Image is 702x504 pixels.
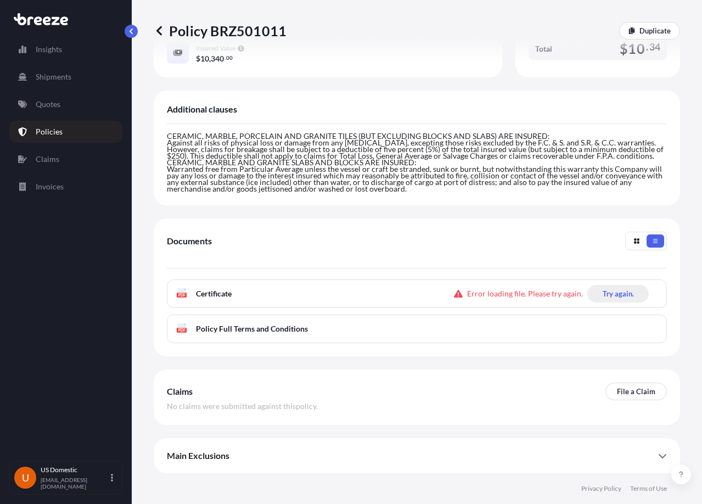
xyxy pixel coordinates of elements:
[9,176,122,198] a: Invoices
[154,22,287,40] p: Policy BRZ501011
[36,181,64,192] p: Invoices
[36,99,60,110] p: Quotes
[209,55,211,63] span: ,
[167,159,667,166] p: CERAMIC, MARBLE AND GRANITE SLABS AND BLOCKS ARE INSURED:
[36,154,59,165] p: Claims
[167,166,667,192] p: Warranted free from Particular Average unless the vessel or craft be stranded, sunk or burnt, but...
[41,466,109,474] p: US Domestic
[200,55,209,63] span: 10
[603,288,634,299] p: Try again.
[619,22,680,40] a: Duplicate
[36,71,71,82] p: Shipments
[178,293,186,297] text: PDF
[639,25,671,36] p: Duplicate
[581,484,621,493] a: Privacy Policy
[167,104,237,115] span: Additional clauses
[9,38,122,60] a: Insights
[36,126,63,137] p: Policies
[605,383,667,400] a: File a Claim
[467,288,583,299] span: Error loading file. Please try again.
[211,55,224,63] span: 340
[22,472,29,483] span: U
[167,401,318,412] span: No claims were submitted against this policy .
[9,148,122,170] a: Claims
[167,236,212,247] span: Documents
[167,443,667,469] div: Main Exclusions
[9,93,122,115] a: Quotes
[178,328,186,332] text: PDF
[617,386,655,397] p: File a Claim
[41,477,109,490] p: [EMAIL_ADDRESS][DOMAIN_NAME]
[167,315,667,343] a: PDFPolicy Full Terms and Conditions
[167,146,667,159] p: However, claims for breakage shall be subject to a deductible of five percent (5%) of the total i...
[167,139,667,146] p: Against all risks of physical loss or damage from any [MEDICAL_DATA], excepting those risks exclu...
[587,285,649,303] button: Try again.
[9,121,122,143] a: Policies
[36,44,62,55] p: Insights
[196,288,232,299] span: Certificate
[9,66,122,88] a: Shipments
[630,484,667,493] a: Terms of Use
[167,450,229,461] span: Main Exclusions
[196,323,308,334] span: Policy Full Terms and Conditions
[167,386,193,397] span: Claims
[167,133,667,139] p: CERAMIC, MARBLE, PORCELAIN AND GRANITE TILES (BUT EXCLUDING BLOCKS AND SLABS) ARE INSURED:
[196,55,200,63] span: $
